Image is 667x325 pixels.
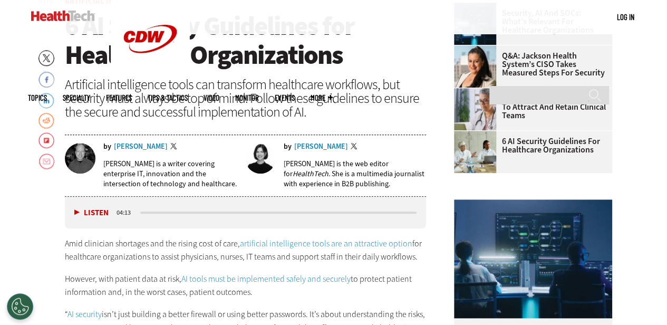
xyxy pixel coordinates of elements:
div: duration [115,208,139,217]
a: artificial intelligence tools are an attractive option [240,238,412,249]
span: More [311,94,333,102]
div: media player [65,197,427,228]
a: MonITor [235,94,259,102]
a: AI tools must be implemented safely and securely [181,273,351,284]
a: [PERSON_NAME] [294,143,348,150]
p: However, with patient data at risk, to protect patient information and, in the worst cases, patie... [65,272,427,299]
img: Brian Horowitz [65,143,95,174]
a: Features [106,94,132,102]
div: Cookies Settings [7,293,33,320]
a: Events [275,94,295,102]
span: by [103,143,111,150]
a: Video [204,94,219,102]
img: Doctors meeting in the office [454,131,496,173]
a: Tips & Tactics [148,94,188,102]
a: doctor on laptop [454,88,501,97]
p: [PERSON_NAME] is a writer covering enterprise IT, innovation and the intersection of technology a... [103,159,238,189]
button: Open Preferences [7,293,33,320]
span: Topics [28,94,47,102]
img: Home [31,11,95,21]
button: Listen [74,209,109,217]
p: [PERSON_NAME] is the web editor for . She is a multimedia journalist with experience in B2B publi... [284,159,426,189]
a: Log in [617,12,634,22]
a: [PERSON_NAME] [114,143,168,150]
img: Jordan Scott [245,143,276,174]
span: Specialty [63,94,90,102]
a: Twitter [170,143,180,151]
a: AI security [67,309,102,320]
div: User menu [617,12,634,23]
a: Doctors meeting in the office [454,131,501,139]
em: HealthTech [293,169,328,179]
a: CDW [111,70,190,81]
img: doctor on laptop [454,88,496,130]
a: 6 AI Security Guidelines for Healthcare Organizations [454,137,606,154]
a: Twitter [351,143,360,151]
img: security team in high-tech computer room [454,199,612,318]
div: Artificial intelligence tools can transform healthcare workflows, but security must always be top... [65,78,427,119]
p: Amid clinician shortages and the rising cost of care, for healthcare organizations to assist phys... [65,237,427,264]
span: by [284,143,292,150]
